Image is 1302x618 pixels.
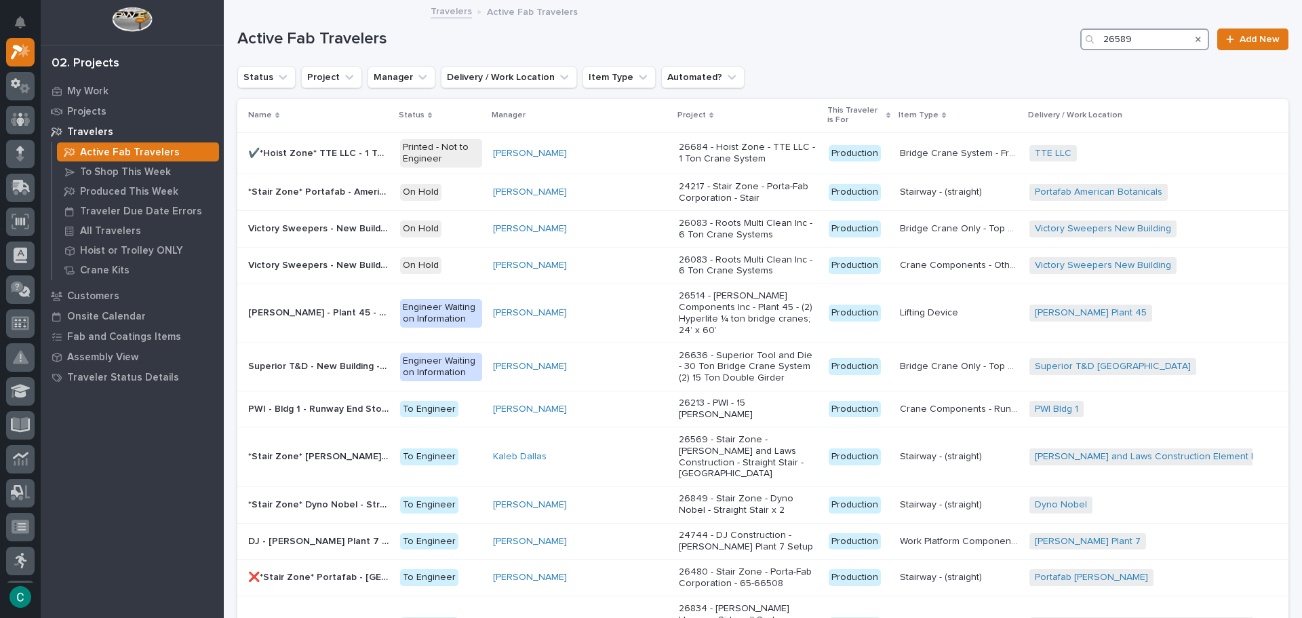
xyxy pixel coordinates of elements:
a: Assembly View [41,347,224,367]
div: Notifications [17,16,35,38]
tr: *Stair Zone* Portafab - American Botanicals - Stair*Stair Zone* Portafab - American Botanicals - ... [237,174,1288,211]
p: DJ - Brinkley Plant 7 - Extend Expandable CW by 2 Sections [248,533,392,547]
button: Status [237,66,296,88]
div: On Hold [400,257,441,274]
p: This Traveler is For [827,103,883,128]
p: To Shop This Week [80,166,171,178]
tr: *Stair Zone* Dyno Nobel - Straight Stairs - Angle Iron*Stair Zone* Dyno Nobel - Straight Stairs -... [237,486,1288,523]
p: Project [677,108,706,123]
a: [PERSON_NAME] [493,536,567,547]
tr: ❌*Stair Zone* Portafab - [GEOGRAPHIC_DATA][PERSON_NAME]❌*Stair Zone* Portafab - [GEOGRAPHIC_DATA]... [237,560,1288,596]
p: 24744 - DJ Construction - [PERSON_NAME] Plant 7 Setup [679,530,818,553]
p: Traveler Status Details [67,372,179,384]
img: Workspace Logo [112,7,152,32]
div: Production [829,257,881,274]
a: Portafab [PERSON_NAME] [1035,572,1148,583]
div: Production [829,184,881,201]
a: Victory Sweepers New Building [1035,223,1171,235]
tr: [PERSON_NAME] - Plant 45 - Jamb Lifters[PERSON_NAME] - Plant 45 - Jamb Lifters Engineer Waiting o... [237,284,1288,343]
div: On Hold [400,220,441,237]
a: [PERSON_NAME] Plant 7 [1035,536,1141,547]
button: Manager [368,66,435,88]
a: PWI Bldg 1 [1035,404,1078,415]
p: Hoist or Trolley ONLY [80,245,183,257]
button: Item Type [583,66,656,88]
p: Stairway - (straight) [900,497,985,511]
div: To Engineer [400,533,458,550]
a: Produced This Week [52,182,224,201]
p: 26480 - Stair Zone - Porta-Fab Corporation - 65-66508 [679,566,818,590]
p: Delivery / Work Location [1028,108,1122,123]
tr: ✔️*Hoist Zone* TTE LLC - 1 Ton Crane System✔️*Hoist Zone* TTE LLC - 1 Ton Crane System Printed - ... [237,132,1288,174]
p: 26083 - Roots Multi Clean Inc - 6 Ton Crane Systems [679,254,818,277]
div: To Engineer [400,448,458,465]
a: Traveler Due Date Errors [52,201,224,220]
button: users-avatar [6,583,35,611]
a: TTE LLC [1035,148,1071,159]
p: ✔️*Hoist Zone* TTE LLC - 1 Ton Crane System [248,145,392,159]
p: Status [399,108,425,123]
div: Production [829,220,881,237]
p: *Stair Zone* Pinkerton and Laws Construction - Element Hotel - Straight Stair - Bainbridge [248,448,392,463]
a: Kaleb Dallas [493,451,547,463]
p: Work Platform Components [900,533,1021,547]
p: Manager [492,108,526,123]
button: Notifications [6,8,35,37]
a: [PERSON_NAME] [493,307,567,319]
p: Crane Components - Other [900,257,1021,271]
a: Superior T&D [GEOGRAPHIC_DATA] [1035,361,1191,372]
p: [PERSON_NAME] - Plant 45 - Jamb Lifters [248,305,392,319]
a: [PERSON_NAME] [493,260,567,271]
a: Travelers [431,3,472,18]
p: 26083 - Roots Multi Clean Inc - 6 Ton Crane Systems [679,218,818,241]
div: Engineer Waiting on Information [400,299,483,328]
p: Bridge Crane Only - Top Running/Runner Motorized [900,358,1021,372]
p: Fab and Coatings Items [67,331,181,343]
a: Victory Sweepers New Building [1035,260,1171,271]
a: [PERSON_NAME] [493,499,567,511]
p: PWI - Bldg 1 - Runway End Stops [248,401,392,415]
p: Onsite Calendar [67,311,146,323]
div: To Engineer [400,569,458,586]
p: My Work [67,85,108,98]
p: Victory Sweepers - New Building - Electrification [248,257,392,271]
p: 24217 - Stair Zone - Porta-Fab Corporation - Stair [679,181,818,204]
tr: Superior T&D - New Building - 15 Ton Bridge Crane 30 Ton Runway SystemSuperior T&D - New Building... [237,343,1288,391]
a: [PERSON_NAME] and Laws Construction Element Hotel [1035,451,1275,463]
a: Fab and Coatings Items [41,326,224,347]
p: Traveler Due Date Errors [80,206,202,218]
a: [PERSON_NAME] [493,361,567,372]
a: Onsite Calendar [41,306,224,326]
a: All Travelers [52,221,224,240]
a: Portafab American Botanicals [1035,187,1162,198]
p: Stairway - (straight) [900,448,985,463]
p: All Travelers [80,225,141,237]
div: Engineer Waiting on Information [400,353,483,381]
div: To Engineer [400,401,458,418]
a: Active Fab Travelers [52,142,224,161]
p: Lifting Device [900,305,961,319]
p: Customers [67,290,119,303]
a: Hoist or Trolley ONLY [52,241,224,260]
button: Automated? [661,66,745,88]
div: To Engineer [400,497,458,514]
p: Bridge Crane System - Freestanding Ultralite [900,145,1021,159]
button: Project [301,66,362,88]
div: Production [829,497,881,514]
a: [PERSON_NAME] [493,187,567,198]
p: Assembly View [67,351,138,364]
div: Production [829,448,881,465]
div: Production [829,533,881,550]
tr: *Stair Zone* [PERSON_NAME] and Laws Construction - Element Hotel - Straight Stair - [GEOGRAPHIC_D... [237,427,1288,486]
a: [PERSON_NAME] [493,223,567,235]
div: 02. Projects [52,56,119,71]
a: [PERSON_NAME] [493,572,567,583]
a: Dyno Nobel [1035,499,1087,511]
p: 26636 - Superior Tool and Die - 30 Ton Bridge Crane System (2) 15 Ton Double Girder [679,350,818,384]
a: To Shop This Week [52,162,224,181]
tr: PWI - Bldg 1 - Runway End StopsPWI - Bldg 1 - Runway End Stops To Engineer[PERSON_NAME] 26213 - P... [237,391,1288,427]
p: Active Fab Travelers [487,3,578,18]
tr: DJ - [PERSON_NAME] Plant 7 - Extend Expandable CW by 2 SectionsDJ - [PERSON_NAME] Plant 7 - Exten... [237,523,1288,560]
p: Victory Sweepers - New Building - 6 Ton Bridge Cranes [248,220,392,235]
p: 26684 - Hoist Zone - TTE LLC - 1 Ton Crane System [679,142,818,165]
